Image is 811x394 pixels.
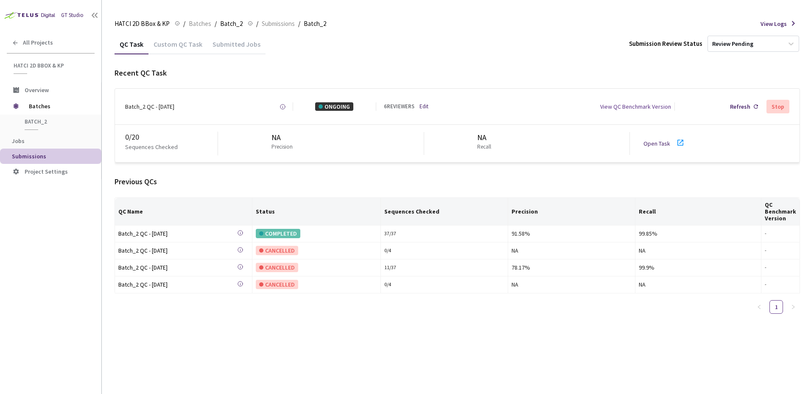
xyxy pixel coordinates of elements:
div: 78.17% [512,263,631,272]
div: NA [477,132,495,143]
a: Submissions [260,19,296,28]
div: 0 / 20 [125,132,218,143]
div: Previous QCs [115,176,800,187]
div: NA [512,246,631,255]
div: 99.85% [639,229,758,238]
div: NA [271,132,296,143]
div: CANCELLED [256,263,298,272]
div: Batch_2 QC - [DATE] [118,280,237,289]
div: - [765,247,796,255]
div: Recent QC Task [115,68,800,79]
span: Batch_2 [304,19,326,29]
div: QC Task [115,40,148,54]
div: CANCELLED [256,246,298,255]
div: Stop [772,103,784,110]
button: right [786,300,800,314]
span: View Logs [761,20,787,28]
span: Batches [29,98,87,115]
span: HATCI 2D BBox & KP [14,62,89,69]
li: / [183,19,185,29]
a: Open Task [643,140,670,147]
div: Submitted Jobs [207,40,266,54]
span: right [791,304,796,310]
div: 11 / 37 [384,264,504,272]
span: left [757,304,762,310]
div: - [765,230,796,238]
span: Submissions [262,19,295,29]
div: Submission Review Status [629,39,702,48]
a: 1 [770,301,783,313]
a: Batch_2 QC - [DATE] [118,263,237,273]
span: Submissions [12,152,46,160]
div: NA [639,246,758,255]
li: / [298,19,300,29]
span: Batch_2 [220,19,243,29]
button: left [752,300,766,314]
span: HATCI 2D BBox & KP [115,19,170,29]
div: NA [512,280,631,289]
p: Recall [477,143,491,151]
div: - [765,281,796,289]
li: / [256,19,258,29]
div: Batch_2 QC - [DATE] [125,102,174,111]
div: GT Studio [61,11,84,20]
th: Sequences Checked [381,198,508,225]
li: Previous Page [752,300,766,314]
div: 0 / 4 [384,247,504,255]
th: Recall [635,198,761,225]
div: - [765,264,796,272]
li: / [215,19,217,29]
div: NA [639,280,758,289]
div: Custom QC Task [148,40,207,54]
div: ONGOING [315,102,353,111]
span: Batches [189,19,211,29]
span: Jobs [12,137,25,145]
p: Precision [271,143,293,151]
li: 1 [769,300,783,314]
th: Precision [508,198,635,225]
div: View QC Benchmark Version [600,102,671,111]
div: CANCELLED [256,280,298,289]
div: Refresh [730,102,750,111]
a: Batches [187,19,213,28]
div: Review Pending [712,40,753,48]
div: 91.58% [512,229,631,238]
div: 6 REVIEWERS [384,103,414,111]
th: QC Name [115,198,252,225]
div: COMPLETED [256,229,300,238]
span: All Projects [23,39,53,46]
span: Batch_2 [25,118,87,125]
th: Status [252,198,381,225]
div: Batch_2 QC - [DATE] [118,246,237,255]
a: Edit [419,103,428,111]
th: QC Benchmark Version [761,198,800,225]
span: Overview [25,86,49,94]
div: 37 / 37 [384,230,504,238]
span: Project Settings [25,168,68,175]
div: 0 / 4 [384,281,504,289]
p: Sequences Checked [125,143,178,151]
div: 99.9% [639,263,758,272]
a: Batch_2 QC - [DATE] [118,229,237,239]
li: Next Page [786,300,800,314]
